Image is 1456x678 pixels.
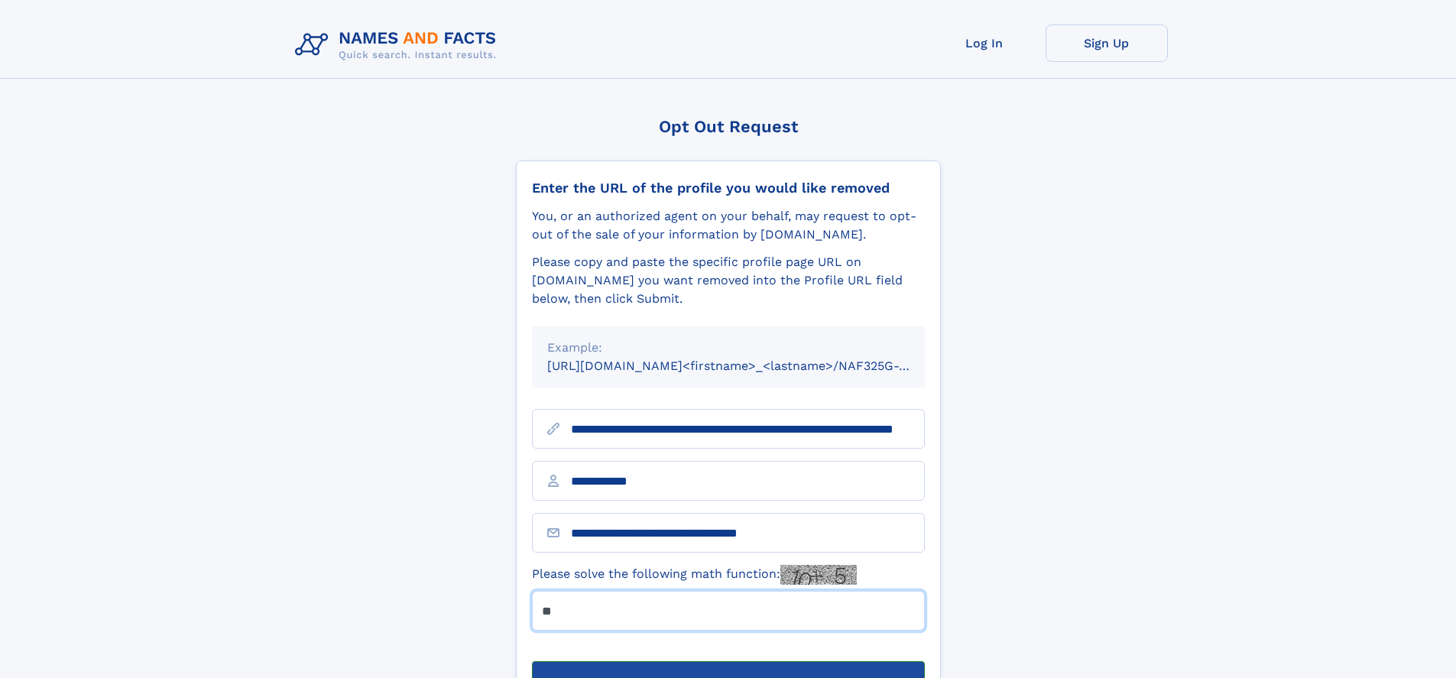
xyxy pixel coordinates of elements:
[532,180,925,196] div: Enter the URL of the profile you would like removed
[516,117,941,136] div: Opt Out Request
[289,24,509,66] img: Logo Names and Facts
[532,565,857,585] label: Please solve the following math function:
[923,24,1046,62] a: Log In
[532,207,925,244] div: You, or an authorized agent on your behalf, may request to opt-out of the sale of your informatio...
[547,339,910,357] div: Example:
[1046,24,1168,62] a: Sign Up
[532,253,925,308] div: Please copy and paste the specific profile page URL on [DOMAIN_NAME] you want removed into the Pr...
[547,358,954,373] small: [URL][DOMAIN_NAME]<firstname>_<lastname>/NAF325G-xxxxxxxx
